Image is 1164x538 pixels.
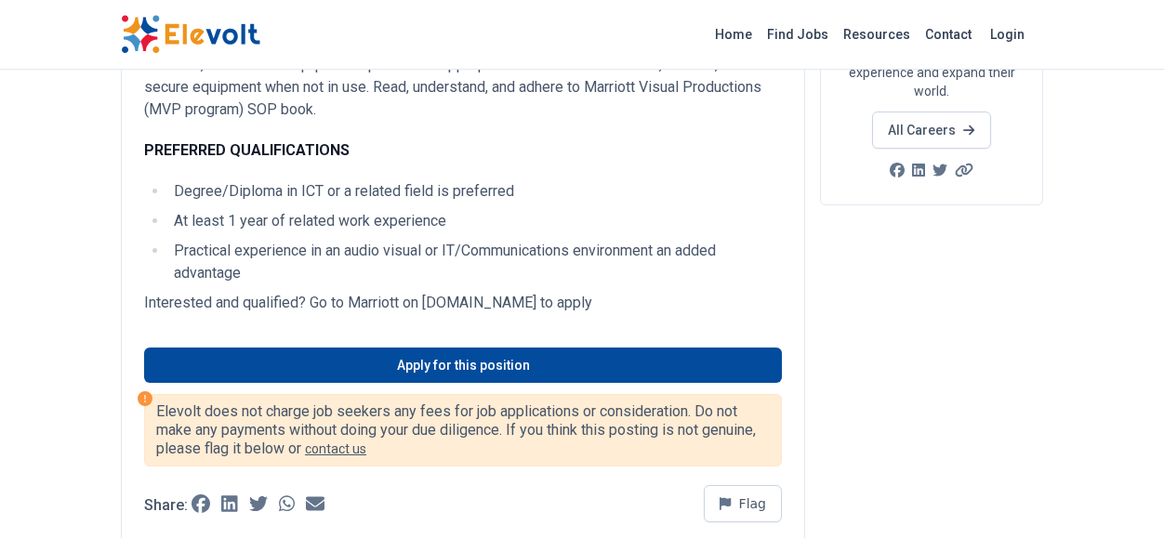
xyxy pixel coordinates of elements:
a: Home [708,20,760,49]
a: All Careers [872,112,990,149]
p: Interested and qualified? Go to Marriott on [DOMAIN_NAME] to apply [144,292,782,314]
a: Contact [918,20,979,49]
strong: PREFERRED QUALIFICATIONS [144,141,350,159]
p: Share: [144,498,188,513]
img: Elevolt [121,15,260,54]
p: Elevolt does not charge job seekers any fees for job applications or consideration. Do not make a... [156,402,770,458]
li: At least 1 year of related work experience [168,210,782,232]
a: contact us [305,441,366,456]
button: Flag [704,485,782,522]
a: Apply for this position [144,348,782,383]
a: Resources [836,20,918,49]
a: Find Jobs [760,20,836,49]
li: Degree/Diploma in ICT or a related field is preferred [168,180,782,203]
li: Practical experience in an audio visual or IT/Communications environment an added advantage [168,240,782,284]
a: Login [979,16,1036,53]
iframe: Chat Widget [1071,449,1164,538]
